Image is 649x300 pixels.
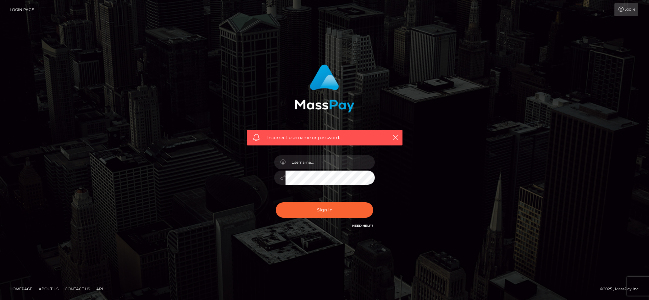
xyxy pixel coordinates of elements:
[286,155,375,169] input: Username...
[10,3,34,16] a: Login Page
[36,284,61,294] a: About Us
[267,134,382,141] span: Incorrect username or password.
[276,202,373,218] button: Sign in
[94,284,106,294] a: API
[62,284,92,294] a: Contact Us
[295,64,354,112] img: MassPay Login
[7,284,35,294] a: Homepage
[352,224,373,228] a: Need Help?
[614,3,638,16] a: Login
[600,286,644,292] div: © 2025 , MassPay Inc.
